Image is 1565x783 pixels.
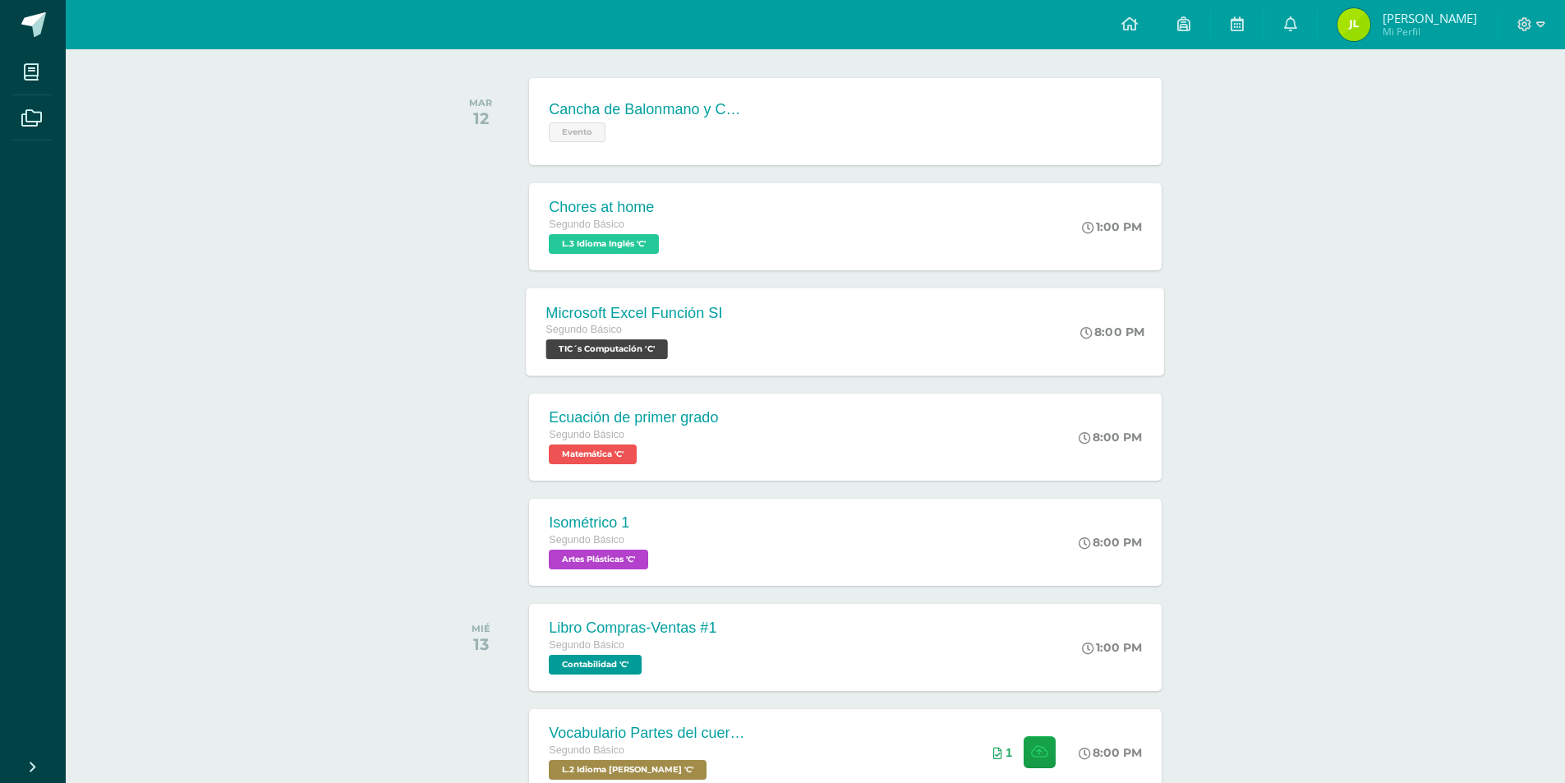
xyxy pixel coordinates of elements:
[549,514,652,532] div: Isométrico 1
[469,97,492,108] div: MAR
[549,760,707,780] span: L.2 Idioma Maya Kaqchikel 'C'
[546,304,723,321] div: Microsoft Excel Función SI
[1081,325,1145,339] div: 8:00 PM
[472,623,490,634] div: MIÉ
[549,199,663,216] div: Chores at home
[546,324,623,335] span: Segundo Básico
[1082,219,1142,234] div: 1:00 PM
[549,234,659,254] span: L.3 Idioma Inglés 'C'
[469,108,492,128] div: 12
[549,219,624,230] span: Segundo Básico
[549,444,637,464] span: Matemática 'C'
[549,101,746,118] div: Cancha de Balonmano y Contenido
[1383,10,1477,26] span: [PERSON_NAME]
[1006,746,1012,759] span: 1
[549,409,718,426] div: Ecuación de primer grado
[1079,430,1142,444] div: 8:00 PM
[549,534,624,546] span: Segundo Básico
[1337,8,1370,41] img: d11ac047df2c1eea815b0d40456c05ed.png
[549,619,716,637] div: Libro Compras-Ventas #1
[549,550,648,569] span: Artes Plásticas 'C'
[546,339,668,359] span: TIC´s Computación 'C'
[549,725,746,742] div: Vocabulario Partes del cuerpo
[1079,745,1142,760] div: 8:00 PM
[472,634,490,654] div: 13
[1082,640,1142,655] div: 1:00 PM
[549,639,624,651] span: Segundo Básico
[1079,535,1142,550] div: 8:00 PM
[1383,25,1477,39] span: Mi Perfil
[993,746,1012,759] div: Archivos entregados
[549,744,624,756] span: Segundo Básico
[549,429,624,440] span: Segundo Básico
[549,122,605,142] span: Evento
[549,655,642,675] span: Contabilidad 'C'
